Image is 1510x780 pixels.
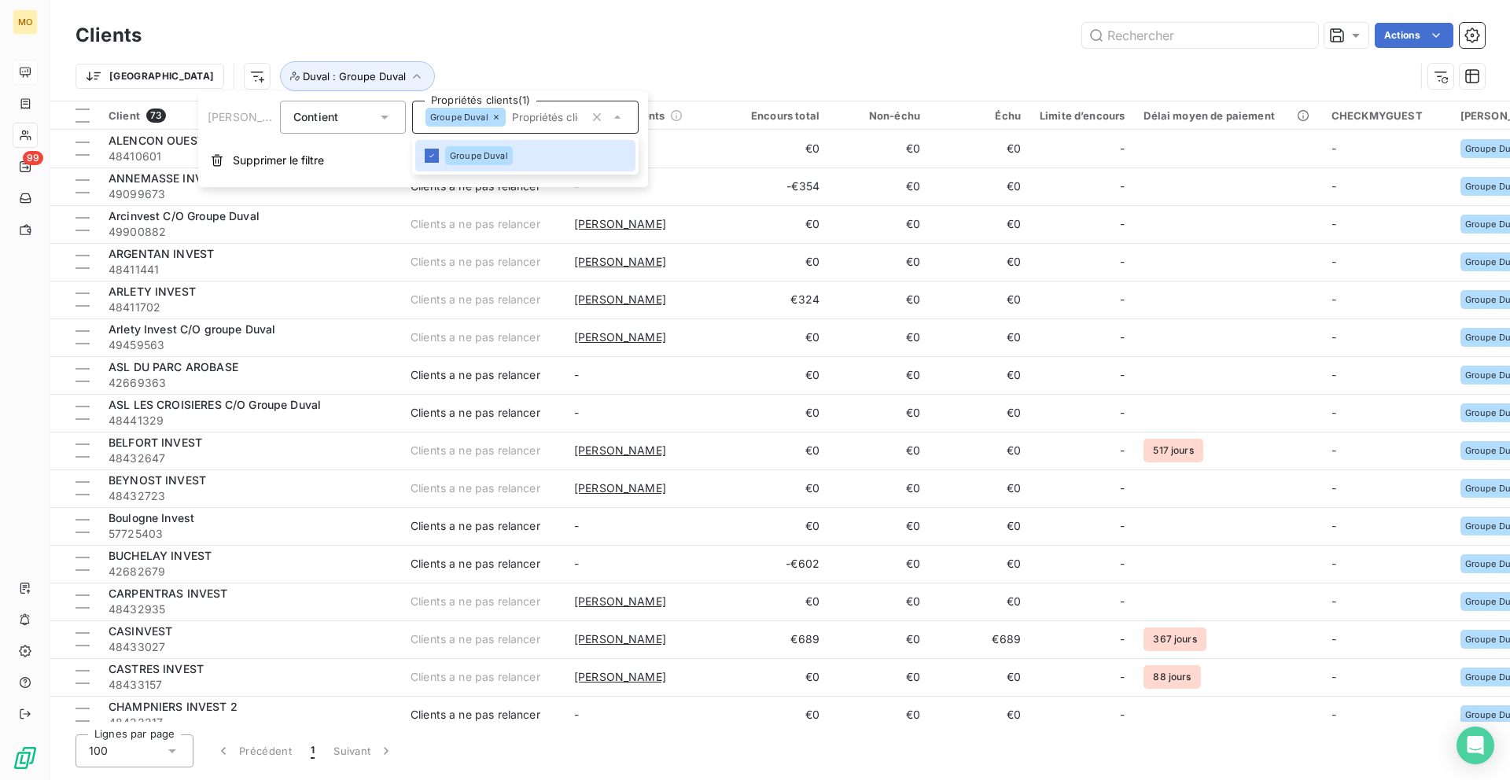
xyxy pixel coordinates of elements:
div: MO [13,9,38,35]
span: 48432935 [109,602,392,617]
div: Échu [939,109,1021,122]
h3: Clients [75,21,142,50]
div: Délai moyen de paiement [1144,109,1312,122]
td: €0 [728,356,829,394]
td: €0 [728,507,829,545]
span: Client [109,109,140,122]
span: ARGENTAN INVEST [109,247,214,260]
span: 367 jours [1144,627,1206,651]
span: 49099673 [109,186,392,202]
span: 48411702 [109,300,392,315]
span: [PERSON_NAME] [574,480,666,496]
span: 57725403 [109,526,392,542]
img: Logo LeanPay [13,745,38,771]
span: 48433027 [109,639,392,655]
span: CASTRES INVEST [109,662,204,675]
span: Supprimer le filtre [233,153,324,168]
span: BUCHELAY INVEST [109,549,212,562]
div: Clients a ne pas relancer [411,405,540,421]
td: €0 [829,432,930,469]
span: - [1120,254,1125,270]
span: Contient [293,110,338,123]
button: Actions [1375,23,1453,48]
td: €0 [728,696,829,734]
span: 48411441 [109,262,392,278]
span: [PERSON_NAME] [574,443,666,458]
td: €0 [829,507,930,545]
span: 49459563 [109,337,392,353]
td: €0 [829,130,930,167]
span: 48441329 [109,413,392,429]
td: €0 [728,469,829,507]
button: Précédent [206,734,301,767]
span: 48410601 [109,149,392,164]
a: 99 [13,154,37,179]
td: €0 [728,394,829,432]
td: €0 [930,356,1030,394]
div: Clients a ne pas relancer [411,216,540,232]
span: - [1120,367,1125,383]
td: €0 [728,318,829,356]
span: - [1331,632,1336,646]
div: Clients a ne pas relancer [411,631,540,647]
span: - [1331,594,1336,608]
button: Duval : Groupe Duval [280,61,435,91]
span: - [574,406,579,419]
span: - [574,368,579,381]
span: - [1120,669,1125,685]
td: €0 [930,205,1030,243]
span: - [1120,631,1125,647]
td: €0 [728,583,829,620]
span: Groupe Duval [430,112,488,122]
td: €0 [930,318,1030,356]
span: - [1120,480,1125,496]
td: -€354 [728,167,829,205]
span: - [1120,141,1125,156]
td: €0 [930,130,1030,167]
span: - [1120,178,1125,194]
div: Encours total [738,109,819,122]
span: 517 jours [1144,439,1202,462]
span: 49900882 [109,224,392,240]
div: Limite d’encours [1040,109,1125,122]
td: €0 [930,507,1030,545]
span: BEYNOST INVEST [109,473,206,487]
div: Clients a ne pas relancer [411,367,540,383]
span: Boulogne Invest [109,511,194,524]
span: - [1331,406,1336,419]
td: €0 [930,167,1030,205]
span: - [1120,405,1125,421]
td: -€602 [728,545,829,583]
span: - [1331,708,1336,721]
td: €0 [829,583,930,620]
span: - [1331,368,1336,381]
div: Clients a ne pas relancer [411,556,540,572]
td: €0 [930,394,1030,432]
span: [PERSON_NAME] [574,669,666,685]
div: Open Intercom Messenger [1457,727,1494,764]
span: - [1331,557,1336,570]
span: - [1331,179,1336,193]
span: - [1120,518,1125,534]
span: - [1120,292,1125,307]
span: 48432723 [109,488,392,504]
span: 88 jours [1144,665,1200,689]
span: - [574,519,579,532]
td: €0 [829,394,930,432]
td: €0 [930,432,1030,469]
span: ASL LES CROISIERES C/O Groupe Duval [109,398,321,411]
td: €0 [930,243,1030,281]
span: - [1331,330,1336,344]
span: - [574,557,579,570]
td: €0 [728,658,829,696]
td: €0 [829,696,930,734]
span: - [1120,594,1125,609]
span: Arcinvest C/O Groupe Duval [109,209,260,223]
button: Supprimer le filtre [198,143,648,178]
td: €0 [829,620,930,658]
div: Clients a ne pas relancer [411,443,540,458]
td: €0 [728,130,829,167]
td: €0 [930,469,1030,507]
td: €0 [829,243,930,281]
div: CHECKMYGUEST [1331,109,1442,122]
